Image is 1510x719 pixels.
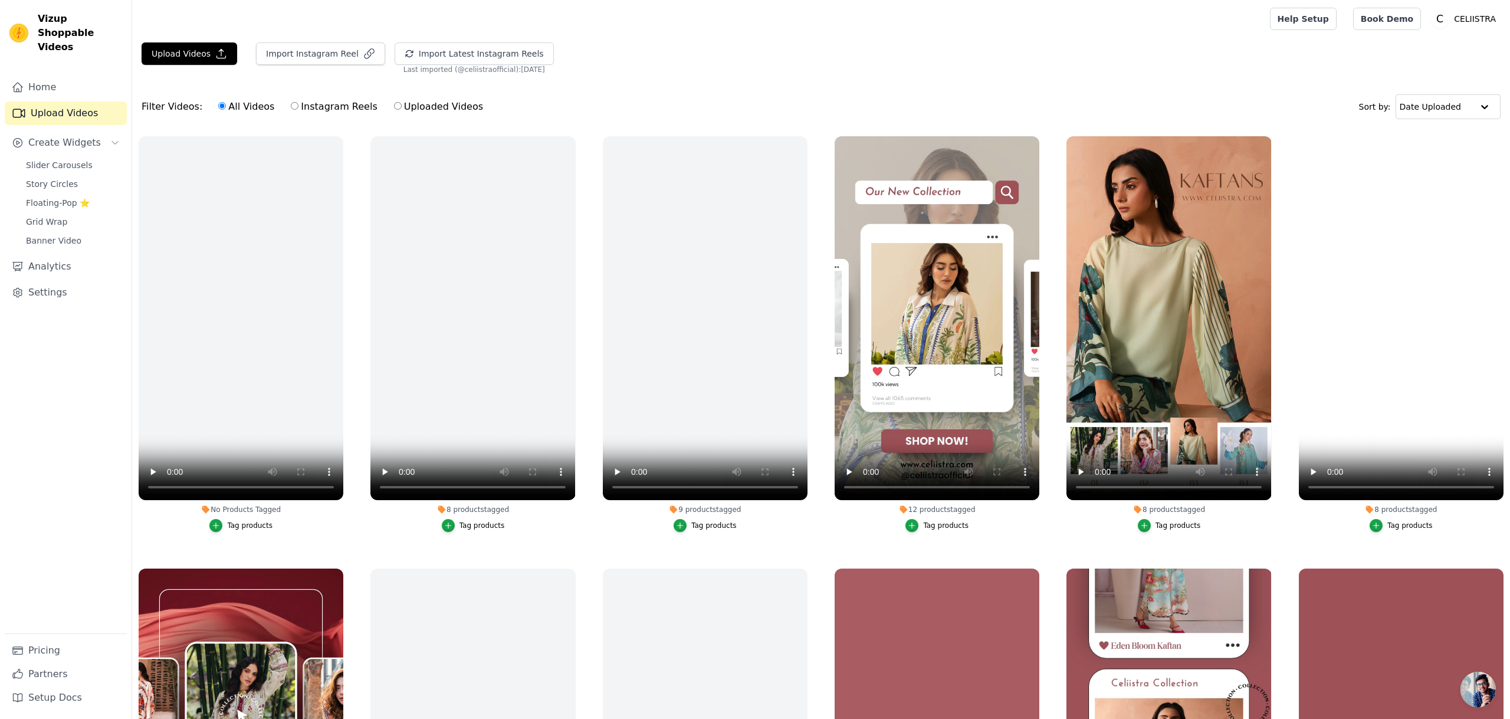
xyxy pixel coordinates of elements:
div: Tag products [459,521,505,530]
a: Slider Carousels [19,157,127,173]
a: Banner Video [19,232,127,249]
div: No Products Tagged [139,505,343,514]
button: Tag products [1370,519,1433,532]
span: Last imported (@ celiistraofficial ): [DATE] [403,65,545,74]
div: 8 products tagged [370,505,575,514]
img: Vizup [9,24,28,42]
div: Tag products [923,521,969,530]
span: Create Widgets [28,136,101,150]
span: Grid Wrap [26,216,67,228]
div: 8 products tagged [1299,505,1504,514]
p: CELIISTRA [1449,8,1501,29]
text: C [1436,13,1443,25]
button: Create Widgets [5,131,127,155]
button: Tag products [905,519,969,532]
a: Pricing [5,639,127,662]
button: Tag products [674,519,737,532]
input: Uploaded Videos [394,102,402,110]
div: Open chat [1460,672,1496,707]
div: Tag products [1387,521,1433,530]
div: 12 products tagged [835,505,1039,514]
div: Filter Videos: [142,93,490,120]
span: Vizup Shoppable Videos [38,12,122,54]
button: Tag products [442,519,505,532]
span: Banner Video [26,235,81,247]
button: C CELIISTRA [1430,8,1501,29]
a: Help Setup [1270,8,1337,30]
div: Tag products [227,521,273,530]
div: 9 products tagged [603,505,807,514]
label: Instagram Reels [290,99,377,114]
a: Analytics [5,255,127,278]
div: Sort by: [1359,94,1501,119]
div: Tag products [1156,521,1201,530]
button: Import Latest Instagram Reels [395,42,554,65]
a: Grid Wrap [19,214,127,230]
a: Story Circles [19,176,127,192]
a: Partners [5,662,127,686]
button: Tag products [209,519,273,532]
a: Home [5,75,127,99]
label: All Videos [218,99,275,114]
span: Slider Carousels [26,159,93,171]
button: Tag products [1138,519,1201,532]
div: 8 products tagged [1066,505,1271,514]
button: Import Instagram Reel [256,42,385,65]
a: Upload Videos [5,101,127,125]
a: Floating-Pop ⭐ [19,195,127,211]
a: Settings [5,281,127,304]
span: Floating-Pop ⭐ [26,197,90,209]
input: Instagram Reels [291,102,298,110]
div: Tag products [691,521,737,530]
span: Story Circles [26,178,78,190]
label: Uploaded Videos [393,99,484,114]
a: Setup Docs [5,686,127,710]
a: Book Demo [1353,8,1421,30]
input: All Videos [218,102,226,110]
button: Upload Videos [142,42,237,65]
